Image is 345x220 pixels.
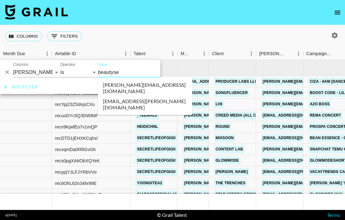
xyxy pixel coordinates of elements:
div: recs0pgXA6ObXQYeK [55,158,100,164]
a: secretlifeofgigii [135,157,177,165]
div: Client [212,48,224,60]
button: Sort [332,49,341,58]
button: Menu [42,49,52,58]
button: Menu [168,49,178,58]
a: heidichnl [135,123,160,131]
a: _teemalii [135,112,159,119]
button: Delete [3,67,12,77]
a: [EMAIL_ADDRESS][DOMAIN_NAME] [261,112,331,119]
a: [PERSON_NAME][EMAIL_ADDRESS][DOMAIN_NAME] [183,123,285,131]
button: Sort [25,49,34,58]
a: mixsoon [214,134,235,142]
div: recM1kgJHgnUVOKwR [55,191,102,198]
button: Sort [285,49,294,58]
a: STAR SPEEDY GROWTH HK LIMITED [214,191,286,198]
a: Rema concert [308,112,342,119]
a: GLOWMODE [214,157,241,165]
label: Columns [13,62,28,67]
a: Producer Labs LLC [214,78,259,86]
button: Menu [200,49,209,58]
div: recv9KjwfEo7v1mQP [55,124,97,130]
button: Sort [145,49,154,58]
div: Campaign (Type) [306,48,332,60]
a: [EMAIL_ADDRESS][DOMAIN_NAME] [261,157,331,165]
button: Sort [224,49,233,58]
div: Manager [178,48,209,60]
div: Month Due [3,48,25,60]
div: [PERSON_NAME] [259,48,285,60]
button: Menu [247,49,256,58]
a: Round [214,123,231,131]
button: Sort [76,49,85,58]
div: © Grail Talent [157,212,187,218]
a: giaroseofficial10 [135,191,178,198]
div: Booker [256,48,303,60]
div: recuoDYc5Q3DW8tiF [55,113,98,119]
div: Airtable ID [52,48,130,60]
button: Menu [121,49,130,58]
div: Talent [130,48,178,60]
button: Add filter [1,81,41,93]
div: Talent [134,48,145,60]
img: Grail Talent [5,4,68,19]
a: Creed Media (All Campaigns) [214,112,279,119]
a: secretlifeofgigii [135,134,177,142]
a: Songfluencer [214,89,249,97]
a: secretlifeofgigii [135,145,177,153]
div: Airtable ID [55,48,76,60]
a: [PERSON_NAME][EMAIL_ADDRESS][DOMAIN_NAME] [183,191,285,198]
label: Value [98,62,107,67]
a: [EMAIL_ADDRESS][DOMAIN_NAME] [261,191,331,198]
li: [PERSON_NAME][EMAIL_ADDRESS][DOMAIN_NAME] [98,80,192,96]
a: Terms [327,212,340,218]
a: LV8 [214,100,224,108]
div: recYpj23ZSdvjsCXo [55,101,95,107]
li: [EMAIL_ADDRESS][PERSON_NAME][DOMAIN_NAME] [98,96,192,113]
a: [PERSON_NAME] [214,168,249,176]
button: open drawer [331,6,344,19]
label: Operator [60,62,75,67]
div: recDTD1jEHXKCqhxI [55,135,98,141]
a: secretlifeofgigii [135,168,177,176]
a: GlowMode May [308,191,344,198]
a: A2O BOSS [308,100,331,108]
a: The Trenches [214,179,247,187]
a: [PERSON_NAME][EMAIL_ADDRESS][DOMAIN_NAME] [183,112,285,119]
a: [EMAIL_ADDRESS][DOMAIN_NAME] [261,134,331,142]
a: yoongitea2 [135,179,164,187]
div: v [DATE] [5,213,17,217]
div: Client [209,48,256,60]
button: Menu [294,49,303,58]
div: recvqmDa0hf0GvOti [55,146,96,153]
button: Sort [191,49,200,58]
div: recypjYJLFJYRbVVo [55,169,97,175]
div: rec6OhL62n34hr89E [55,180,97,186]
button: Select columns [5,31,42,41]
button: Show filters [47,31,82,41]
a: Content Lab [214,145,245,153]
div: Manager [181,48,191,60]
